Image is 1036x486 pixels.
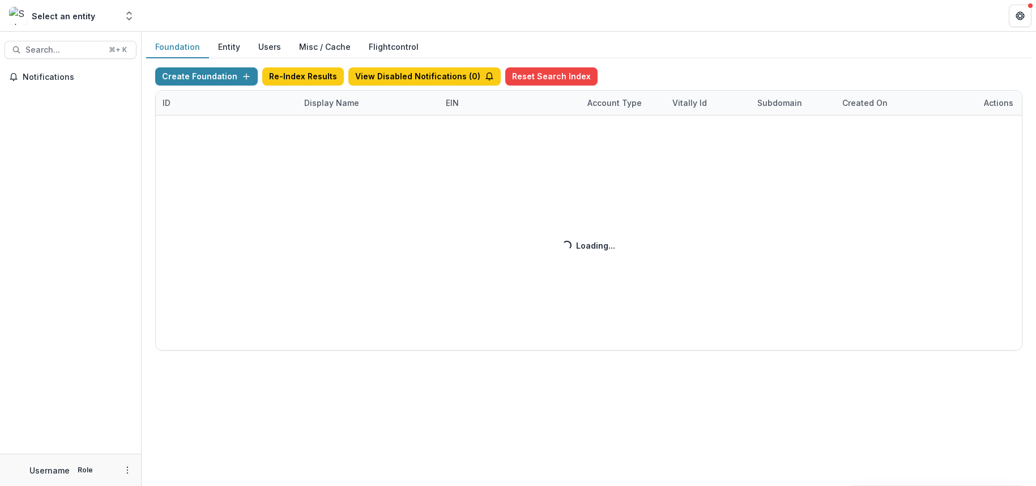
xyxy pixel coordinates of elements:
p: Username [29,464,70,476]
span: Search... [25,45,102,55]
div: Select an entity [32,10,95,22]
button: Users [249,36,290,58]
img: Select an entity [9,7,27,25]
button: Foundation [146,36,209,58]
button: Entity [209,36,249,58]
button: More [121,463,134,477]
span: Notifications [23,73,132,82]
button: Notifications [5,68,137,86]
div: ⌘ + K [106,44,129,56]
button: Open entity switcher [121,5,137,27]
p: Role [74,465,96,475]
button: Search... [5,41,137,59]
button: Get Help [1009,5,1031,27]
button: Misc / Cache [290,36,360,58]
a: Flightcontrol [369,41,419,53]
